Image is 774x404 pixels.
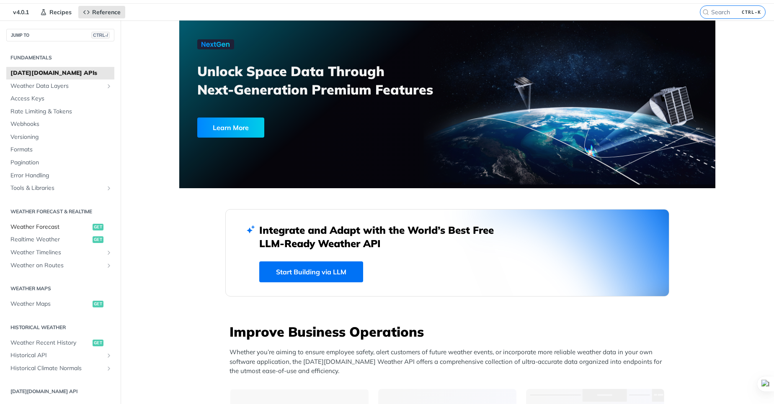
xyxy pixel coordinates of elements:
[702,9,709,15] svg: Search
[106,185,112,192] button: Show subpages for Tools & Libraries
[92,8,121,16] span: Reference
[10,364,103,373] span: Historical Climate Normals
[197,39,234,49] img: NextGen
[49,8,72,16] span: Recipes
[10,146,112,154] span: Formats
[6,105,114,118] a: Rate Limiting & Tokens
[93,301,103,307] span: get
[6,92,114,105] a: Access Keys
[197,118,405,138] a: Learn More
[6,259,114,272] a: Weather on RoutesShow subpages for Weather on Routes
[6,131,114,143] a: Versioning
[10,351,103,360] span: Historical API
[10,223,90,231] span: Weather Forecast
[230,348,669,376] p: Whether you’re aiming to ensure employee safety, alert customers of future weather events, or inc...
[10,339,90,347] span: Weather Recent History
[740,8,763,16] kbd: CTRL-K
[10,95,112,103] span: Access Keys
[6,29,114,41] button: JUMP TOCTRL-/
[6,233,114,246] a: Realtime Weatherget
[6,349,114,362] a: Historical APIShow subpages for Historical API
[6,156,114,169] a: Pagination
[6,388,114,395] h2: [DATE][DOMAIN_NAME] API
[10,171,112,180] span: Error Handling
[6,337,114,349] a: Weather Recent Historyget
[10,120,112,128] span: Webhooks
[10,300,90,308] span: Weather Maps
[91,32,110,38] span: CTRL-/
[6,208,114,215] h2: Weather Forecast & realtime
[10,133,112,141] span: Versioning
[10,248,103,257] span: Weather Timelines
[106,83,112,89] button: Show subpages for Weather Data Layers
[93,236,103,243] span: get
[10,261,103,270] span: Weather on Routes
[197,118,264,138] div: Learn More
[106,352,112,359] button: Show subpages for Historical API
[6,169,114,182] a: Error Handling
[93,224,103,230] span: get
[10,159,112,167] span: Pagination
[10,184,103,192] span: Tools & Libraries
[6,67,114,79] a: [DATE][DOMAIN_NAME] APIs
[106,262,112,269] button: Show subpages for Weather on Routes
[10,82,103,90] span: Weather Data Layers
[259,261,363,282] a: Start Building via LLM
[36,6,76,18] a: Recipes
[8,6,34,18] span: v4.0.1
[6,143,114,156] a: Formats
[10,69,112,77] span: [DATE][DOMAIN_NAME] APIs
[6,285,114,292] h2: Weather Maps
[6,221,114,233] a: Weather Forecastget
[259,223,506,250] h2: Integrate and Adapt with the World’s Best Free LLM-Ready Weather API
[6,54,114,61] h2: Fundamentals
[6,182,114,194] a: Tools & LibrariesShow subpages for Tools & Libraries
[6,246,114,259] a: Weather TimelinesShow subpages for Weather Timelines
[6,298,114,310] a: Weather Mapsget
[6,80,114,92] a: Weather Data LayersShow subpages for Weather Data Layers
[6,362,114,375] a: Historical Climate NormalsShow subpages for Historical Climate Normals
[106,365,112,372] button: Show subpages for Historical Climate Normals
[106,249,112,256] button: Show subpages for Weather Timelines
[197,62,457,99] h3: Unlock Space Data Through Next-Generation Premium Features
[230,322,669,341] h3: Improve Business Operations
[6,324,114,331] h2: Historical Weather
[78,6,125,18] a: Reference
[10,107,112,116] span: Rate Limiting & Tokens
[6,118,114,130] a: Webhooks
[93,340,103,346] span: get
[10,235,90,244] span: Realtime Weather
